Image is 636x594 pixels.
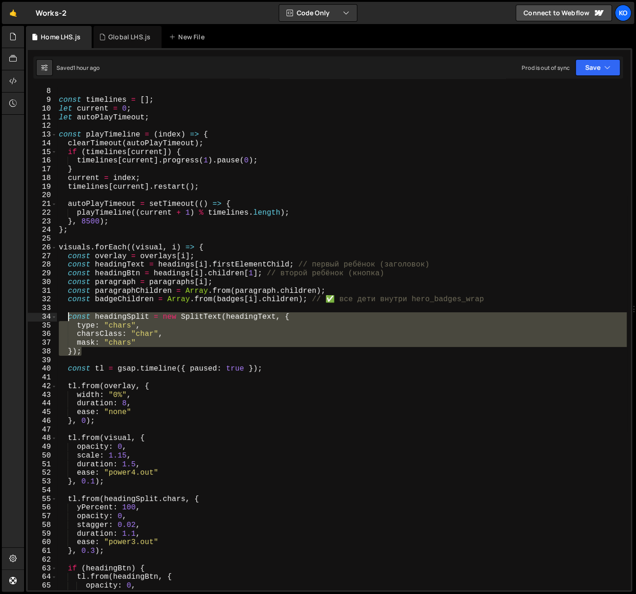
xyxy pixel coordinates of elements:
[28,503,57,512] div: 56
[28,365,57,373] div: 40
[522,64,570,72] div: Prod is out of sync
[28,183,57,192] div: 19
[28,122,57,130] div: 12
[28,417,57,426] div: 46
[28,373,57,382] div: 41
[28,191,57,200] div: 20
[575,59,620,76] button: Save
[28,209,57,217] div: 22
[28,521,57,530] div: 58
[28,530,57,538] div: 59
[28,408,57,417] div: 45
[28,434,57,443] div: 48
[28,252,57,261] div: 27
[28,573,57,582] div: 64
[36,7,67,19] div: Works-2
[28,217,57,226] div: 23
[28,269,57,278] div: 29
[108,32,150,42] div: Global LHS.js
[28,200,57,209] div: 21
[28,495,57,504] div: 55
[28,243,57,252] div: 26
[2,2,25,24] a: 🤙
[28,556,57,564] div: 62
[615,5,631,21] a: Ko
[28,313,57,322] div: 34
[28,96,57,105] div: 9
[28,278,57,287] div: 30
[28,156,57,165] div: 16
[28,148,57,157] div: 15
[28,477,57,486] div: 53
[28,391,57,400] div: 43
[56,64,100,72] div: Saved
[41,32,81,42] div: Home LHS.js
[28,460,57,469] div: 51
[169,32,208,42] div: New File
[28,486,57,495] div: 54
[516,5,612,21] a: Connect to Webflow
[28,87,57,96] div: 8
[28,538,57,547] div: 60
[28,452,57,460] div: 50
[28,356,57,365] div: 39
[28,260,57,269] div: 28
[28,105,57,113] div: 10
[28,165,57,174] div: 17
[28,547,57,556] div: 61
[28,443,57,452] div: 49
[28,339,57,347] div: 37
[279,5,357,21] button: Code Only
[28,295,57,304] div: 32
[28,399,57,408] div: 44
[28,130,57,139] div: 13
[28,582,57,590] div: 65
[28,113,57,122] div: 11
[28,512,57,521] div: 57
[28,139,57,148] div: 14
[28,304,57,313] div: 33
[28,287,57,296] div: 31
[28,330,57,339] div: 36
[28,235,57,243] div: 25
[28,347,57,356] div: 38
[28,426,57,434] div: 47
[28,469,57,477] div: 52
[28,564,57,573] div: 63
[28,382,57,391] div: 42
[28,322,57,330] div: 35
[28,174,57,183] div: 18
[28,226,57,235] div: 24
[73,64,100,72] div: 1 hour ago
